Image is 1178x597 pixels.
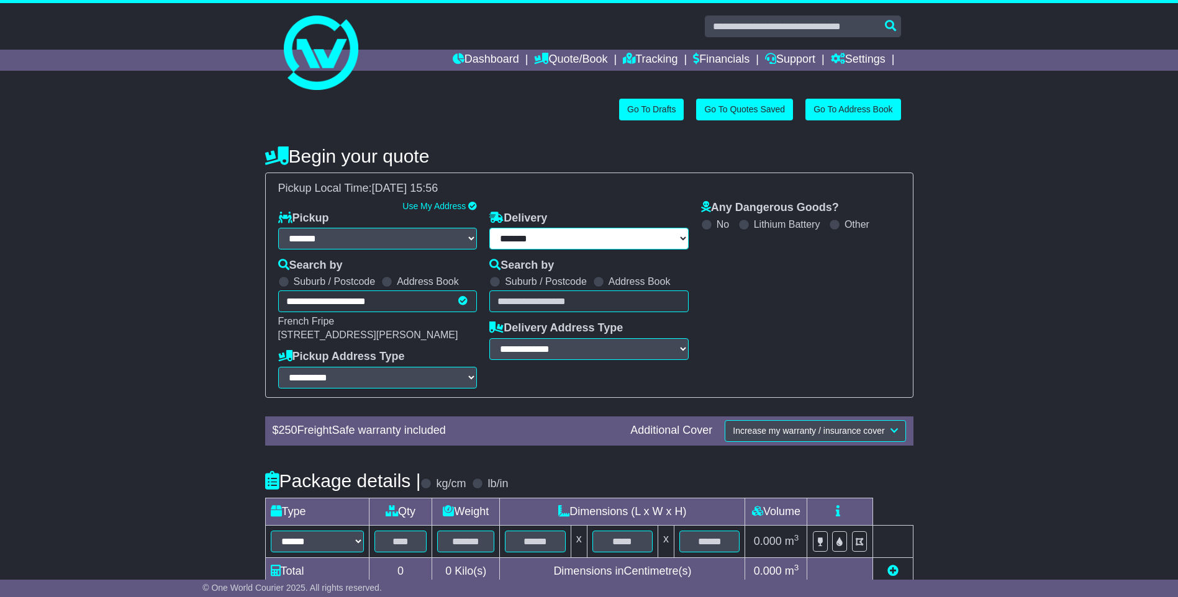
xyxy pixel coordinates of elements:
label: Pickup [278,212,329,225]
a: Support [765,50,815,71]
a: Go To Address Book [805,99,900,120]
td: Type [265,498,369,525]
sup: 3 [794,533,799,542]
a: Settings [831,50,886,71]
td: x [571,525,587,557]
label: Delivery [489,212,547,225]
label: Address Book [609,276,671,287]
label: No [717,218,729,230]
label: Any Dangerous Goods? [701,201,839,215]
label: Delivery Address Type [489,321,623,335]
span: French Fripe [278,316,335,326]
span: 0 [445,565,451,577]
span: 0.000 [754,565,782,577]
h4: Package details | [265,470,421,491]
h4: Begin your quote [265,146,913,166]
label: lb/in [487,477,508,491]
span: Increase my warranty / insurance cover [733,426,884,436]
a: Dashboard [453,50,519,71]
label: kg/cm [436,477,466,491]
td: x [658,525,674,557]
td: Dimensions in Centimetre(s) [500,557,745,585]
label: Address Book [397,276,459,287]
label: Pickup Address Type [278,350,405,364]
td: Volume [745,498,807,525]
td: Qty [369,498,432,525]
span: 0.000 [754,535,782,547]
a: Tracking [623,50,677,71]
span: 250 [279,424,297,436]
a: Go To Quotes Saved [696,99,793,120]
span: [DATE] 15:56 [372,182,438,194]
a: Financials [693,50,750,71]
a: Add new item [887,565,899,577]
td: Total [265,557,369,585]
sup: 3 [794,563,799,572]
a: Go To Drafts [619,99,684,120]
span: © One World Courier 2025. All rights reserved. [202,583,382,593]
label: Suburb / Postcode [505,276,587,287]
label: Suburb / Postcode [294,276,376,287]
div: Pickup Local Time: [272,182,907,195]
td: Dimensions (L x W x H) [500,498,745,525]
a: Quote/Book [534,50,607,71]
td: Weight [432,498,500,525]
span: m [785,535,799,547]
label: Lithium Battery [754,218,820,230]
label: Search by [489,259,554,272]
button: Increase my warranty / insurance cover [725,420,905,442]
span: m [785,565,799,577]
div: Additional Cover [624,424,718,438]
label: Search by [278,259,343,272]
span: [STREET_ADDRESS][PERSON_NAME] [278,330,458,340]
label: Other [845,218,869,230]
td: Kilo(s) [432,557,500,585]
td: 0 [369,557,432,585]
a: Use My Address [402,201,466,211]
div: $ FreightSafe warranty included [266,424,625,438]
